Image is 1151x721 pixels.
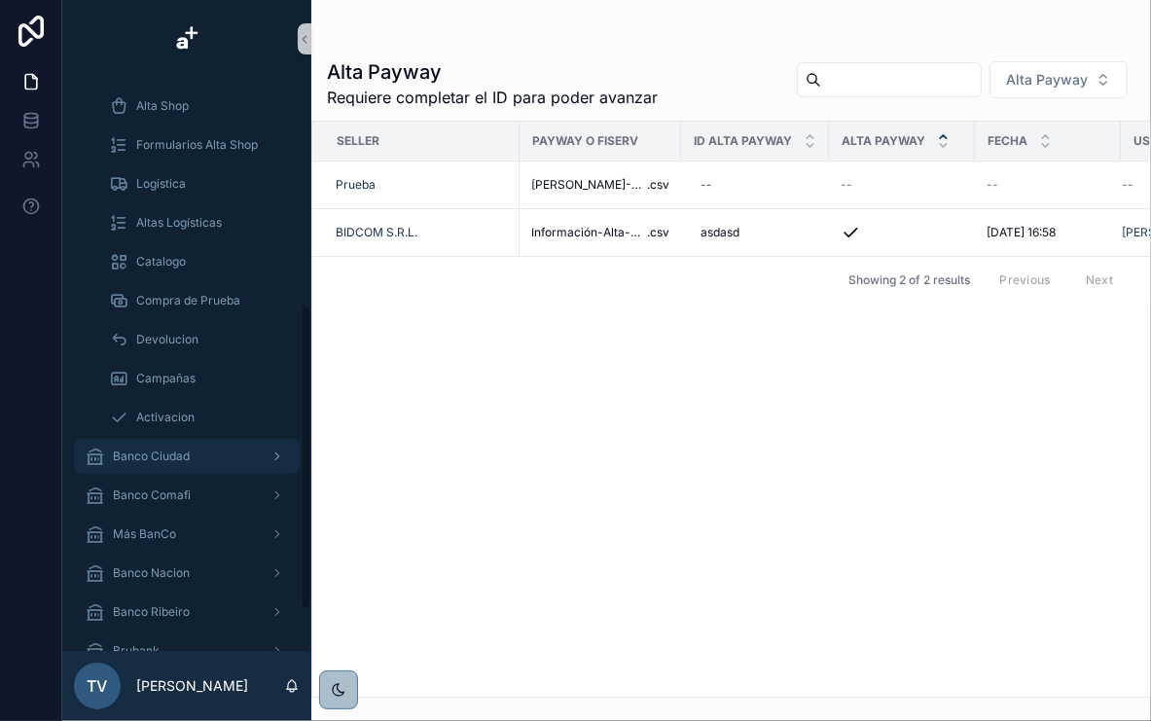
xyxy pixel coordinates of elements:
[97,205,300,240] a: Altas Logísticas
[97,361,300,396] a: Campañas
[848,272,970,288] span: Showing 2 of 2 results
[1122,177,1133,193] span: --
[337,133,379,149] span: Seller
[97,322,300,357] a: Devolucion
[987,225,1109,240] a: [DATE] 16:58
[113,643,160,659] span: Brubank
[694,133,792,149] span: ID Alta Payway
[97,283,300,318] a: Compra de Prueba
[701,225,739,240] span: asdasd
[532,133,638,149] span: Payway o Fiserv
[693,217,817,248] a: asdasd
[136,176,186,192] span: Logistica
[136,332,198,347] span: Devolucion
[701,177,712,193] div: --
[74,439,300,474] a: Banco Ciudad
[989,61,1128,98] button: Select Button
[531,225,647,240] span: Información-Alta-Sellers---Sheet1
[136,676,248,696] p: [PERSON_NAME]
[171,23,202,54] img: App logo
[74,556,300,591] a: Banco Nacion
[97,244,300,279] a: Catalogo
[988,133,1027,149] span: Fecha
[97,89,300,124] a: Alta Shop
[136,215,222,231] span: Altas Logísticas
[113,449,190,464] span: Banco Ciudad
[693,169,817,200] a: --
[842,133,925,149] span: Alta Payway
[113,526,176,542] span: Más BanCo
[113,604,190,620] span: Banco Ribeiro
[336,177,376,193] a: Prueba
[531,225,669,240] a: Información-Alta-Sellers---Sheet1.csv
[136,254,186,270] span: Catalogo
[647,225,669,240] span: .csv
[1006,70,1088,90] span: Alta Payway
[136,371,196,386] span: Campañas
[987,177,998,193] span: --
[336,177,508,193] a: Prueba
[987,225,1056,240] span: [DATE] 16:58
[336,225,508,240] a: BIDCOM S.R.L.
[136,293,240,308] span: Compra de Prueba
[97,400,300,435] a: Activacion
[62,78,311,651] div: scrollable content
[113,565,190,581] span: Banco Nacion
[841,177,963,193] a: --
[113,487,191,503] span: Banco Comafi
[531,177,647,193] span: [PERSON_NAME]-agosto
[531,177,669,193] a: [PERSON_NAME]-agosto.csv
[74,595,300,630] a: Banco Ribeiro
[74,633,300,668] a: Brubank
[136,98,189,114] span: Alta Shop
[88,674,108,698] span: TV
[74,478,300,513] a: Banco Comafi
[136,410,195,425] span: Activacion
[987,177,1109,193] a: --
[136,137,258,153] span: Formularios Alta Shop
[97,166,300,201] a: Logistica
[327,58,658,86] h1: Alta Payway
[336,225,417,240] a: BIDCOM S.R.L.
[327,86,658,109] span: Requiere completar el ID para poder avanzar
[841,177,852,193] span: --
[74,517,300,552] a: Más BanCo
[647,177,669,193] span: .csv
[97,127,300,162] a: Formularios Alta Shop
